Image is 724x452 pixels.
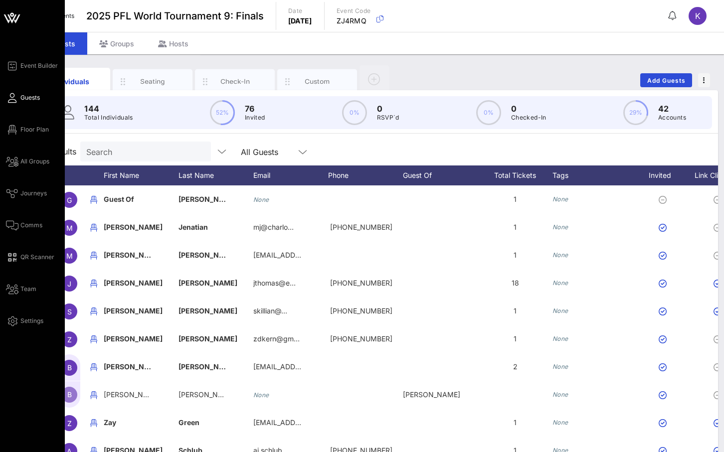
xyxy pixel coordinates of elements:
[84,113,133,123] p: Total Individuals
[640,73,692,87] button: Add Guests
[179,418,199,427] span: Green
[253,269,296,297] p: jthomas@e…
[478,269,552,297] div: 18
[552,165,637,185] div: Tags
[6,187,47,199] a: Journeys
[6,155,49,167] a: All Groups
[245,113,265,123] p: Invited
[104,306,163,315] span: [PERSON_NAME]
[67,419,72,428] span: Z
[253,196,269,203] i: None
[66,224,73,232] span: M
[337,16,371,26] p: ZJ4RMQ
[104,418,116,427] span: Zay
[478,165,552,185] div: Total Tickets
[253,165,328,185] div: Email
[253,297,287,325] p: skillian@…
[179,362,237,371] span: [PERSON_NAME]
[86,8,264,23] span: 2025 PFL World Tournament 9: Finals
[403,381,478,409] div: [PERSON_NAME]
[20,285,36,294] span: Team
[20,316,43,325] span: Settings
[288,6,312,16] p: Date
[84,103,133,115] p: 144
[67,335,72,344] span: Z
[253,325,300,353] p: zdkern@gm…
[403,165,478,185] div: Guest Of
[253,391,269,399] i: None
[20,189,47,198] span: Journeys
[104,279,163,287] span: [PERSON_NAME]
[131,77,175,86] div: Seating
[67,363,72,372] span: B
[179,390,236,399] span: [PERSON_NAME]
[689,7,707,25] div: K
[552,391,568,398] i: None
[6,124,49,136] a: Floor Plan
[245,103,265,115] p: 76
[330,223,392,231] span: +17044086925
[552,223,568,231] i: None
[552,251,568,259] i: None
[179,334,237,343] span: [PERSON_NAME]
[6,251,54,263] a: QR Scanner
[637,165,692,185] div: Invited
[658,113,686,123] p: Accounts
[179,251,237,259] span: [PERSON_NAME]
[377,103,399,115] p: 0
[478,325,552,353] div: 1
[478,213,552,241] div: 1
[87,32,146,55] div: Groups
[253,362,373,371] span: [EMAIL_ADDRESS][DOMAIN_NAME]
[330,279,392,287] span: +13367360537
[241,148,278,156] div: All Guests
[647,77,686,84] span: Add Guests
[6,219,42,231] a: Comms
[478,353,552,381] div: 2
[104,195,134,203] span: Guest Of
[67,390,72,399] span: B
[6,315,43,327] a: Settings
[253,251,373,259] span: [EMAIL_ADDRESS][DOMAIN_NAME]
[330,306,392,315] span: +18285144373
[478,185,552,213] div: 1
[20,221,42,230] span: Comms
[48,76,93,87] div: Individuals
[235,142,315,161] div: All Guests
[552,363,568,370] i: None
[552,195,568,203] i: None
[6,60,58,72] a: Event Builder
[20,93,40,102] span: Guests
[552,419,568,426] i: None
[213,77,257,86] div: Check-In
[337,6,371,16] p: Event Code
[6,283,36,295] a: Team
[6,92,40,104] a: Guests
[552,279,568,287] i: None
[552,307,568,314] i: None
[253,213,294,241] p: mj@charlo…
[20,157,49,166] span: All Groups
[511,113,546,123] p: Checked-In
[695,11,701,21] span: K
[104,362,163,371] span: [PERSON_NAME]
[295,77,340,86] div: Custom
[179,165,253,185] div: Last Name
[104,223,163,231] span: [PERSON_NAME]
[104,251,163,259] span: [PERSON_NAME]
[67,307,72,316] span: S
[179,306,237,315] span: [PERSON_NAME]
[478,297,552,325] div: 1
[20,61,58,70] span: Event Builder
[658,103,686,115] p: 42
[179,223,208,231] span: Jenatian
[20,125,49,134] span: Floor Plan
[146,32,200,55] div: Hosts
[328,165,403,185] div: Phone
[511,103,546,115] p: 0
[552,335,568,342] i: None
[66,252,73,260] span: M
[179,279,237,287] span: [PERSON_NAME]
[67,280,71,288] span: J
[330,334,392,343] span: +17049295658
